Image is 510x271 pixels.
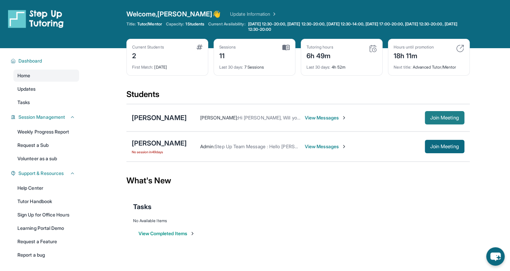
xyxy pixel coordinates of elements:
span: Admin : [200,144,215,149]
div: 11 [219,50,236,61]
img: card [196,44,203,50]
div: 18h 11m [394,50,434,61]
div: No Available Items [133,218,463,223]
span: View Messages [305,143,347,150]
span: Tasks [133,202,152,211]
span: Current Availability: [208,21,245,32]
span: Join Meeting [430,145,459,149]
span: Next title : [394,65,412,70]
div: Advanced Tutor/Mentor [394,61,464,70]
a: Help Center [13,182,79,194]
a: Home [13,70,79,82]
span: Welcome, [PERSON_NAME] 👋 [126,9,221,19]
img: Chevron-Right [341,144,347,149]
img: card [456,44,464,53]
button: chat-button [486,247,505,266]
div: Hours until promotion [394,44,434,50]
a: Report a bug [13,249,79,261]
a: [DATE] 12:30-20:00, [DATE] 12:30-20:00, [DATE] 12:30-14:00, [DATE] 17:00-20:00, [DATE] 12:30-20:0... [247,21,470,32]
a: Tutor Handbook [13,195,79,207]
button: View Completed Items [138,230,195,237]
div: Tutoring hours [306,44,333,50]
span: [DATE] 12:30-20:00, [DATE] 12:30-20:00, [DATE] 12:30-14:00, [DATE] 17:00-20:00, [DATE] 12:30-20:0... [248,21,468,32]
a: Weekly Progress Report [13,126,79,138]
span: First Match : [132,65,154,70]
a: Request a Sub [13,139,79,151]
span: Hi [PERSON_NAME], Will you hold a tutoring session with [PERSON_NAME] [DATE] at 6pm? [238,115,432,120]
span: [PERSON_NAME] : [200,115,238,120]
a: Tasks [13,96,79,108]
span: Last 30 days : [306,65,331,70]
span: Title: [126,21,136,27]
span: Updates [17,86,36,92]
span: Capacity: [166,21,184,27]
button: Support & Resources [16,170,75,177]
div: Current Students [132,44,164,50]
span: Support & Resources [18,170,64,177]
div: 2 [132,50,164,61]
img: Chevron-Right [341,115,347,120]
span: No session in 49 days [132,149,187,155]
div: 4h 52m [306,61,377,70]
button: Dashboard [16,58,75,64]
div: 6h 49m [306,50,333,61]
img: card [369,44,377,53]
div: Students [126,89,470,104]
div: [DATE] [132,61,203,70]
button: Join Meeting [425,111,464,124]
div: Sessions [219,44,236,50]
a: Update Information [230,11,277,17]
button: Join Meeting [425,140,464,153]
img: Chevron Right [270,11,277,17]
button: Session Management [16,114,75,120]
a: Updates [13,83,79,95]
div: What's New [126,166,470,195]
img: card [282,44,290,51]
div: [PERSON_NAME] [132,113,187,122]
span: Session Management [18,114,65,120]
span: Home [17,72,30,79]
span: Tasks [17,99,30,106]
a: Learning Portal Demo [13,222,79,234]
img: logo [8,9,64,28]
span: 1 Students [185,21,204,27]
span: View Messages [305,114,347,121]
a: Sign Up for Office Hours [13,209,79,221]
span: Dashboard [18,58,42,64]
span: Tutor/Mentor [137,21,162,27]
div: 7 Sessions [219,61,290,70]
a: Volunteer as a sub [13,153,79,165]
div: [PERSON_NAME] [132,139,187,148]
span: Join Meeting [430,116,459,120]
span: Last 30 days : [219,65,243,70]
a: Request a Feature [13,236,79,248]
